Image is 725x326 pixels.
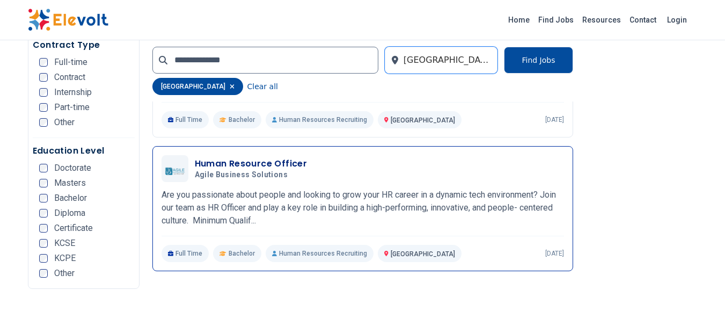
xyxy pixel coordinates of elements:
span: KCSE [54,239,75,248]
h5: Education Level [33,144,135,157]
img: Elevolt [28,9,108,31]
input: Part-time [39,103,48,112]
span: Part-time [54,103,90,112]
input: Diploma [39,209,48,218]
input: Other [39,118,48,127]
span: Masters [54,179,86,187]
p: Are you passionate about people and looking to grow your HR career in a dynamic tech environment?... [162,189,564,227]
input: Doctorate [39,164,48,172]
span: [GEOGRAPHIC_DATA] [391,250,455,258]
a: Resources [578,11,625,28]
a: Contact [625,11,661,28]
span: Other [54,118,75,127]
span: Other [54,269,75,278]
h5: Contract Type [33,39,135,52]
input: Masters [39,179,48,187]
a: Home [504,11,534,28]
span: Full-time [54,58,87,67]
span: Diploma [54,209,85,218]
span: Bachelor [229,249,255,258]
span: Doctorate [54,164,91,172]
span: Bachelor [54,194,87,202]
span: Bachelor [229,115,255,124]
p: [DATE] [545,115,564,124]
button: Clear all [247,78,278,95]
button: Find Jobs [504,47,573,74]
a: Find Jobs [534,11,578,28]
span: Agile Business Solutions [195,170,288,180]
h3: Human Resource Officer [195,157,307,170]
input: Other [39,269,48,278]
span: [GEOGRAPHIC_DATA] [391,117,455,124]
input: Internship [39,88,48,97]
input: KCSE [39,239,48,248]
p: Full Time [162,245,209,262]
a: Login [661,9,693,31]
input: Certificate [39,224,48,233]
p: Full Time [162,111,209,128]
a: Agile Business SolutionsHuman Resource OfficerAgile Business SolutionsAre you passionate about pe... [162,155,564,262]
input: Contract [39,73,48,82]
p: Human Resources Recruiting [266,245,374,262]
span: Contract [54,73,85,82]
input: Bachelor [39,194,48,202]
span: Certificate [54,224,93,233]
span: Internship [54,88,92,97]
iframe: Chat Widget [671,274,725,326]
img: Agile Business Solutions [164,162,186,175]
p: Human Resources Recruiting [266,111,374,128]
div: [GEOGRAPHIC_DATA] [152,78,243,95]
input: KCPE [39,254,48,263]
p: [DATE] [545,249,564,258]
input: Full-time [39,58,48,67]
span: KCPE [54,254,76,263]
